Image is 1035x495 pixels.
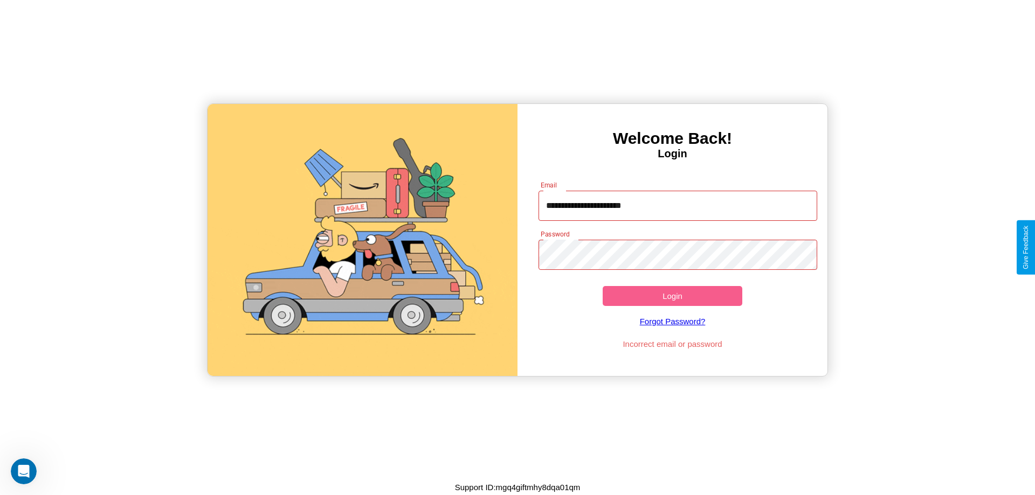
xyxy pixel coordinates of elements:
a: Forgot Password? [533,306,812,337]
iframe: Intercom live chat [11,458,37,484]
p: Support ID: mgq4giftmhy8dqa01qm [455,480,581,494]
h4: Login [517,148,827,160]
label: Password [541,229,569,239]
p: Incorrect email or password [533,337,812,351]
label: Email [541,180,557,190]
button: Login [603,286,742,306]
img: gif [208,104,517,376]
h3: Welcome Back! [517,129,827,148]
div: Give Feedback [1022,226,1030,269]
